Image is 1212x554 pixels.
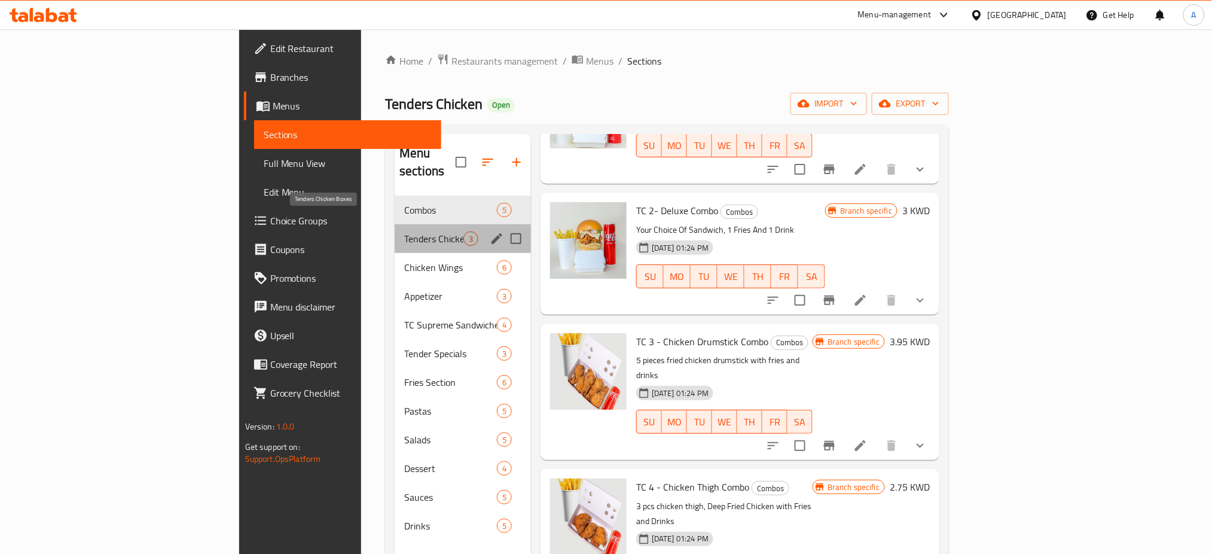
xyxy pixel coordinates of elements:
[497,319,511,331] span: 4
[497,203,512,217] div: items
[687,410,712,434] button: TU
[244,293,442,321] a: Menu disclaimer
[853,293,868,308] a: Edit menu item
[823,336,884,348] span: Branch specific
[245,419,274,434] span: Version:
[792,137,808,154] span: SA
[404,260,497,275] span: Chicken Wings
[395,368,531,397] div: Fries Section6
[636,133,662,157] button: SU
[664,264,691,288] button: MO
[721,205,758,219] div: Combos
[787,410,813,434] button: SA
[691,264,718,288] button: TU
[270,386,432,400] span: Grocery Checklist
[913,293,927,308] svg: Show Choices
[667,413,682,431] span: MO
[497,205,511,216] span: 5
[737,133,762,157] button: TH
[572,53,613,69] a: Menus
[636,333,768,351] span: TC 3 - Chicken Drumstick Combo
[487,98,515,112] div: Open
[718,264,744,288] button: WE
[853,162,868,176] a: Edit menu item
[404,289,497,303] span: Appetizer
[497,318,512,332] div: items
[877,286,906,315] button: delete
[642,137,657,154] span: SU
[497,461,512,476] div: items
[744,264,771,288] button: TH
[497,291,511,302] span: 3
[270,242,432,257] span: Coupons
[497,490,512,504] div: items
[244,379,442,407] a: Grocery Checklist
[787,157,813,182] span: Select to update
[395,311,531,339] div: TC Supreme Sandwiches4
[244,264,442,293] a: Promotions
[749,268,767,285] span: TH
[1192,8,1196,22] span: A
[254,120,442,149] a: Sections
[395,454,531,483] div: Dessert4
[550,202,627,279] img: TC 2- Deluxe Combo
[771,336,808,350] div: Combos
[815,431,844,460] button: Branch-specific-item
[787,433,813,458] span: Select to update
[759,155,787,184] button: sort-choices
[759,431,787,460] button: sort-choices
[497,404,512,418] div: items
[647,242,713,254] span: [DATE] 01:24 PM
[404,346,497,361] div: Tender Specials
[890,333,930,350] h6: 3.95 KWD
[722,268,740,285] span: WE
[872,93,949,115] button: export
[550,333,627,410] img: TC 3 - Chicken Drumstick Combo
[497,260,512,275] div: items
[497,434,511,446] span: 5
[988,8,1067,22] div: [GEOGRAPHIC_DATA]
[395,191,531,545] nav: Menu sections
[636,223,825,238] p: Your Choice Of Sandwich, 1 Fries And 1 Drink
[497,406,511,417] span: 5
[254,178,442,206] a: Edit Menu
[395,339,531,368] div: Tender Specials3
[792,413,808,431] span: SA
[404,203,497,217] div: Combos
[270,271,432,285] span: Promotions
[244,34,442,63] a: Edit Restaurant
[395,397,531,425] div: Pastas5
[395,483,531,512] div: Sauces5
[497,348,511,360] span: 3
[464,233,478,245] span: 3
[798,264,825,288] button: SA
[264,127,432,142] span: Sections
[858,8,932,22] div: Menu-management
[395,196,531,224] div: Combos5
[497,492,511,503] span: 5
[264,185,432,199] span: Edit Menu
[385,53,949,69] nav: breadcrumb
[404,519,497,533] span: Drinks
[815,155,844,184] button: Branch-specific-item
[270,41,432,56] span: Edit Restaurant
[270,328,432,343] span: Upsell
[497,463,511,474] span: 4
[254,149,442,178] a: Full Menu View
[448,150,474,175] span: Select all sections
[395,224,531,253] div: Tenders Chicken Boxes3edit
[497,433,512,447] div: items
[906,431,935,460] button: show more
[762,410,787,434] button: FR
[717,137,732,154] span: WE
[692,137,707,154] span: TU
[474,148,502,176] span: Sort sections
[902,202,930,219] h6: 3 KWD
[497,375,512,389] div: items
[264,156,432,171] span: Full Menu View
[244,63,442,92] a: Branches
[244,206,442,235] a: Choice Groups
[487,100,515,110] span: Open
[913,439,927,453] svg: Show Choices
